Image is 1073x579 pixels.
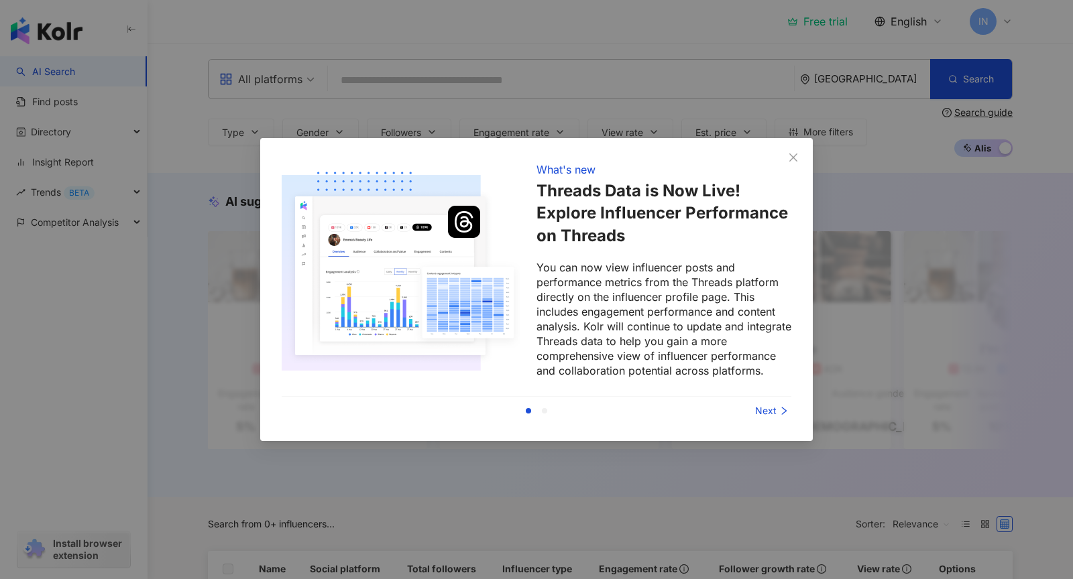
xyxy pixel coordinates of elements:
[779,406,789,415] span: right
[536,260,791,378] p: You can now view influencer posts and performance metrics from the Threads platform directly on t...
[691,403,791,418] div: Next
[780,144,807,171] button: Close
[536,162,596,177] div: What's new
[536,180,791,247] h1: Threads Data is Now Live! Explore Influencer Performance on Threads
[282,159,520,381] img: tutorial image
[788,152,799,163] span: close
